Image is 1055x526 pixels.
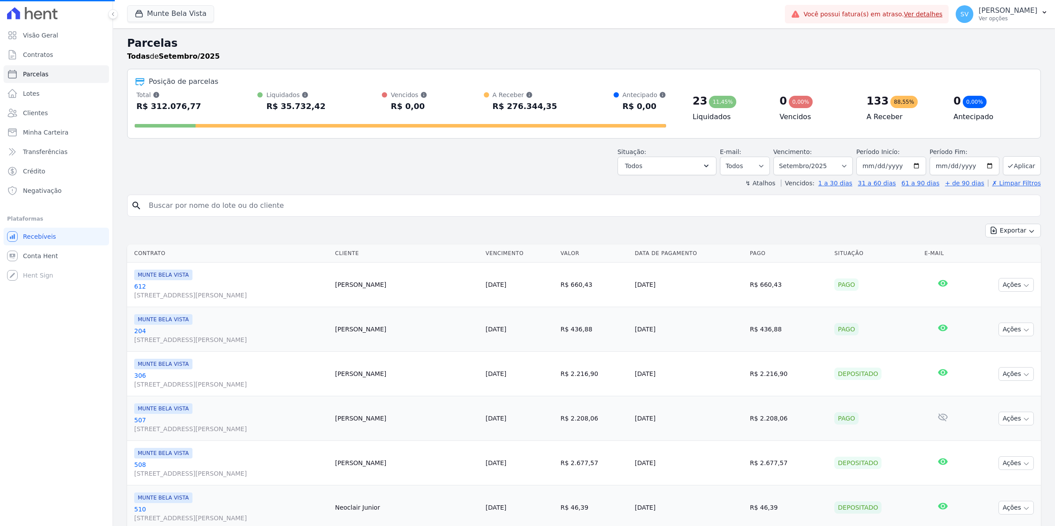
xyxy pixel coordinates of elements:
div: Liquidados [266,90,325,99]
span: MUNTE BELA VISTA [134,448,192,458]
span: [STREET_ADDRESS][PERSON_NAME] [134,469,328,478]
span: SV [961,11,968,17]
input: Buscar por nome do lote ou do cliente [143,197,1037,214]
div: Posição de parcelas [149,76,219,87]
a: ✗ Limpar Filtros [988,180,1041,187]
div: 0 [953,94,961,108]
button: Aplicar [1003,156,1041,175]
div: 11,45% [709,96,736,108]
td: R$ 436,88 [746,307,831,352]
a: [DATE] [486,459,506,466]
a: 306[STREET_ADDRESS][PERSON_NAME] [134,371,328,389]
span: Todos [625,161,642,171]
th: Vencimento [482,244,557,263]
div: 0,00% [963,96,987,108]
label: ↯ Atalhos [745,180,775,187]
button: Exportar [985,224,1041,237]
td: [PERSON_NAME] [332,352,482,396]
a: + de 90 dias [945,180,984,187]
span: Negativação [23,186,62,195]
td: R$ 2.208,06 [557,396,631,441]
h4: Antecipado [953,112,1026,122]
td: R$ 2.216,90 [557,352,631,396]
a: 204[STREET_ADDRESS][PERSON_NAME] [134,327,328,344]
span: Parcelas [23,70,49,79]
button: Ações [998,412,1034,425]
h2: Parcelas [127,35,1041,51]
label: Período Inicío: [856,148,900,155]
label: Vencidos: [781,180,814,187]
div: R$ 312.076,77 [136,99,201,113]
button: Ações [998,456,1034,470]
div: Plataformas [7,214,105,224]
td: [PERSON_NAME] [332,263,482,307]
td: [DATE] [631,396,746,441]
th: Contrato [127,244,332,263]
button: Munte Bela Vista [127,5,214,22]
td: R$ 2.677,57 [746,441,831,485]
label: Vencimento: [773,148,812,155]
span: [STREET_ADDRESS][PERSON_NAME] [134,425,328,433]
p: Ver opções [979,15,1037,22]
a: Transferências [4,143,109,161]
td: [DATE] [631,352,746,396]
span: MUNTE BELA VISTA [134,403,192,414]
td: R$ 2.216,90 [746,352,831,396]
td: [PERSON_NAME] [332,441,482,485]
td: R$ 2.677,57 [557,441,631,485]
th: Valor [557,244,631,263]
div: Pago [834,412,859,425]
h4: Liquidados [693,112,765,122]
span: [STREET_ADDRESS][PERSON_NAME] [134,380,328,389]
a: Lotes [4,85,109,102]
div: R$ 0,00 [622,99,666,113]
label: Situação: [618,148,646,155]
a: Conta Hent [4,247,109,265]
td: R$ 436,88 [557,307,631,352]
div: 133 [867,94,889,108]
span: Clientes [23,109,48,117]
a: Negativação [4,182,109,199]
button: Todos [618,157,716,175]
div: R$ 35.732,42 [266,99,325,113]
a: 508[STREET_ADDRESS][PERSON_NAME] [134,460,328,478]
span: MUNTE BELA VISTA [134,359,192,369]
div: Depositado [834,457,882,469]
a: Crédito [4,162,109,180]
strong: Todas [127,52,150,60]
button: Ações [998,501,1034,515]
th: Cliente [332,244,482,263]
div: Total [136,90,201,99]
p: [PERSON_NAME] [979,6,1037,15]
a: Visão Geral [4,26,109,44]
td: [DATE] [631,441,746,485]
a: Parcelas [4,65,109,83]
div: R$ 276.344,35 [493,99,558,113]
td: R$ 2.208,06 [746,396,831,441]
a: Clientes [4,104,109,122]
div: 23 [693,94,707,108]
div: 0,00% [789,96,813,108]
a: [DATE] [486,415,506,422]
div: Pago [834,278,859,291]
td: [PERSON_NAME] [332,307,482,352]
a: 61 a 90 dias [901,180,939,187]
a: 1 a 30 dias [818,180,852,187]
td: R$ 660,43 [746,263,831,307]
h4: Vencidos [780,112,852,122]
span: Minha Carteira [23,128,68,137]
strong: Setembro/2025 [159,52,220,60]
div: A Receber [493,90,558,99]
a: 507[STREET_ADDRESS][PERSON_NAME] [134,416,328,433]
i: search [131,200,142,211]
th: Situação [831,244,921,263]
td: R$ 660,43 [557,263,631,307]
th: E-mail [921,244,965,263]
div: Depositado [834,368,882,380]
span: Conta Hent [23,252,58,260]
a: [DATE] [486,370,506,377]
h4: A Receber [867,112,939,122]
div: 0 [780,94,787,108]
a: Minha Carteira [4,124,109,141]
button: Ações [998,367,1034,381]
